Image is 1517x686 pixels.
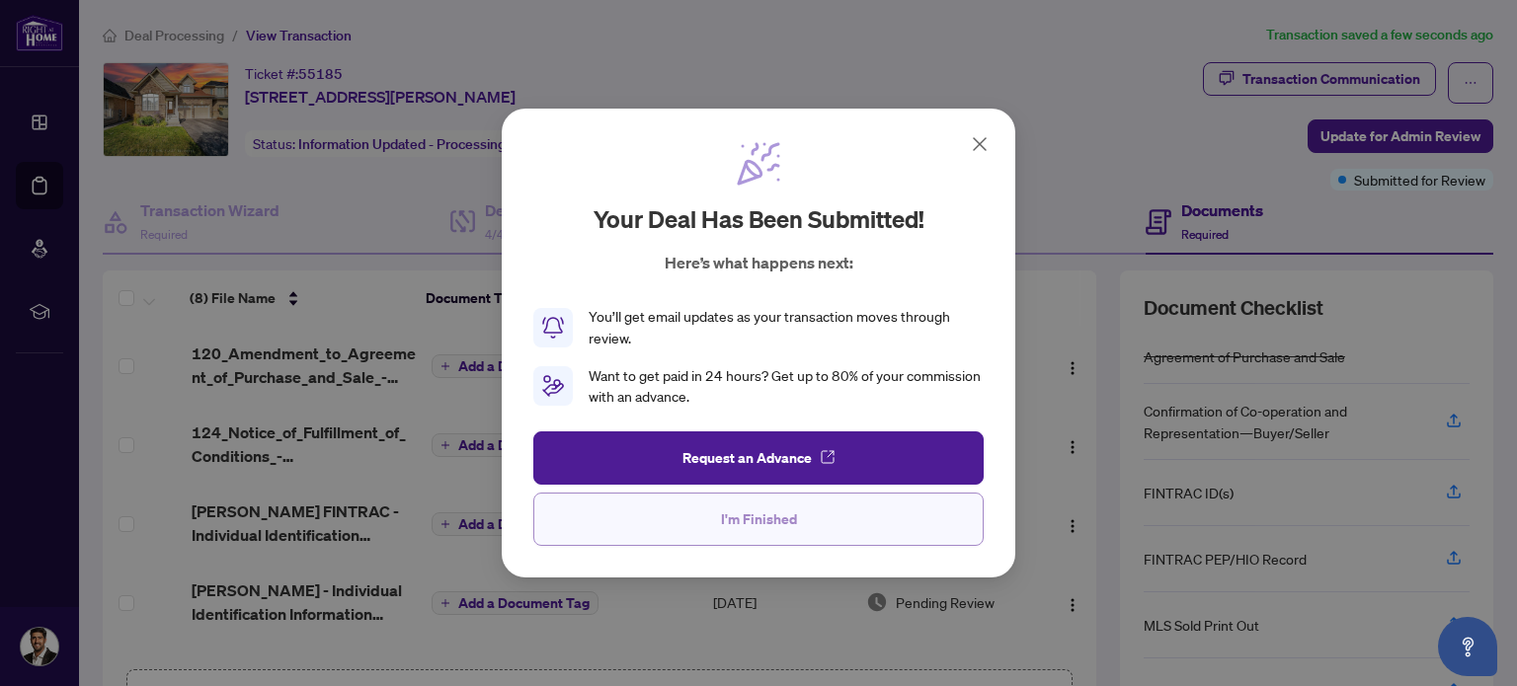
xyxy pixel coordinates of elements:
button: Request an Advance [533,431,984,485]
h2: Your deal has been submitted! [594,203,924,235]
p: Here’s what happens next: [665,251,853,274]
span: I'm Finished [721,503,797,535]
div: Want to get paid in 24 hours? Get up to 80% of your commission with an advance. [589,365,984,409]
div: You’ll get email updates as your transaction moves through review. [589,306,984,349]
span: Request an Advance [682,442,812,474]
button: I'm Finished [533,493,984,546]
button: Open asap [1438,617,1497,676]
